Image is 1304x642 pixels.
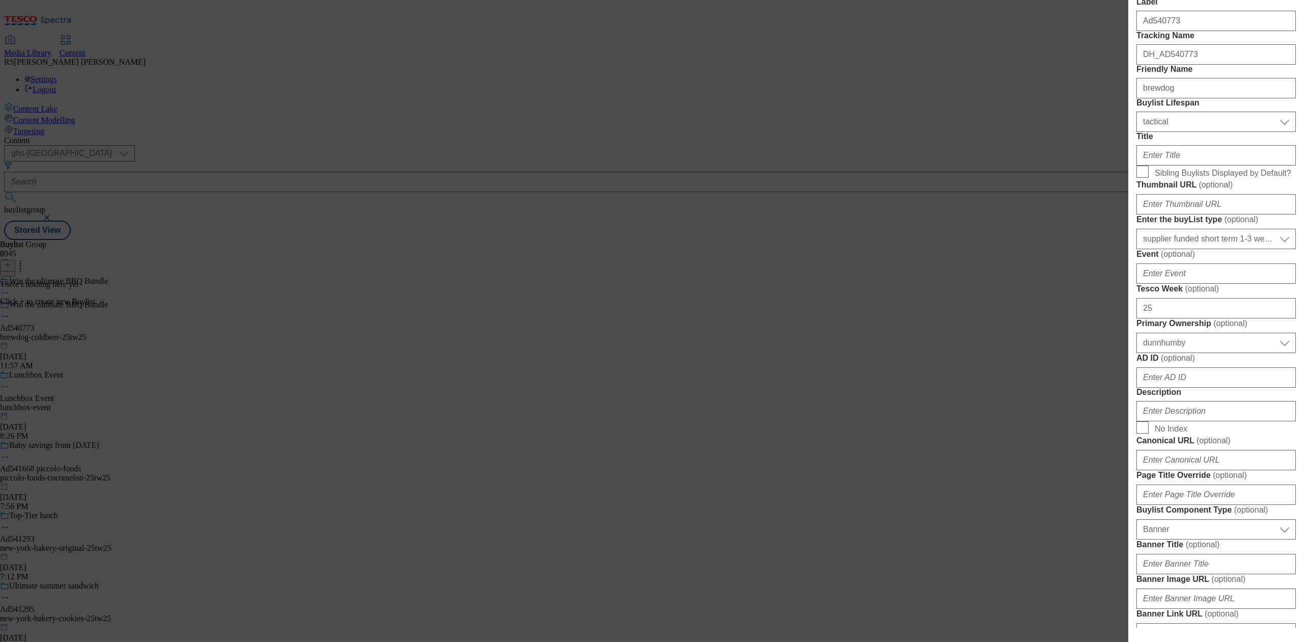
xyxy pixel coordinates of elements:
label: Thumbnail URL [1136,180,1296,190]
span: ( optional ) [1213,471,1247,479]
input: Enter Event [1136,263,1296,284]
label: Friendly Name [1136,65,1296,74]
input: Enter Tracking Name [1136,44,1296,65]
span: No Index [1155,424,1187,434]
input: Enter Canonical URL [1136,450,1296,470]
span: ( optional ) [1234,505,1268,514]
input: Enter Friendly Name [1136,78,1296,98]
input: Enter Title [1136,145,1296,166]
input: Enter AD ID [1136,367,1296,388]
input: Enter Thumbnail URL [1136,194,1296,215]
label: Canonical URL [1136,436,1296,446]
span: ( optional ) [1211,575,1245,583]
span: ( optional ) [1185,284,1219,293]
input: Enter Banner Title [1136,554,1296,574]
input: Enter Description [1136,401,1296,421]
span: ( optional ) [1224,215,1258,224]
label: Banner Title [1136,540,1296,550]
label: Page Title Override [1136,470,1296,480]
span: ( optional ) [1161,250,1195,258]
label: Enter the buyList type [1136,215,1296,225]
span: ( optional ) [1197,436,1231,445]
input: Enter Banner Image URL [1136,588,1296,609]
label: Tracking Name [1136,31,1296,40]
span: Sibling Buylists Displayed by Default? [1155,169,1291,178]
label: AD ID [1136,353,1296,363]
input: Enter Tesco Week [1136,298,1296,318]
label: Buylist Lifespan [1136,98,1296,108]
span: ( optional ) [1199,180,1233,189]
label: Banner Image URL [1136,574,1296,584]
label: Primary Ownership [1136,318,1296,329]
label: Buylist Component Type [1136,505,1296,515]
span: ( optional ) [1161,354,1195,362]
label: Title [1136,132,1296,141]
label: Event [1136,249,1296,259]
label: Description [1136,388,1296,397]
label: Banner Link URL [1136,609,1296,619]
input: Enter Page Title Override [1136,485,1296,505]
span: ( optional ) [1205,609,1239,618]
input: Enter Label [1136,11,1296,31]
span: ( optional ) [1213,319,1247,328]
span: ( optional ) [1186,540,1220,549]
label: Tesco Week [1136,284,1296,294]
